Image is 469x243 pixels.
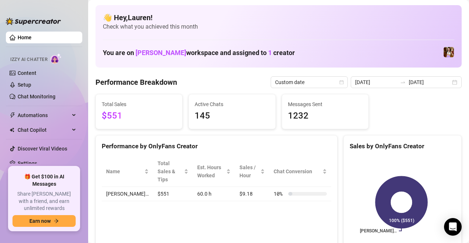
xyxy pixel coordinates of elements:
span: Check what you achieved this month [103,23,454,31]
td: $9.18 [235,187,269,201]
span: Total Sales & Tips [158,159,183,184]
td: $551 [153,187,193,201]
span: Total Sales [102,100,176,108]
a: Settings [18,160,37,166]
span: 10 % [274,190,285,198]
span: Sales / Hour [239,163,259,179]
span: swap-right [400,79,406,85]
span: thunderbolt [10,112,15,118]
span: Name [106,167,143,175]
span: [PERSON_NAME] [136,49,186,57]
span: 145 [195,109,269,123]
span: Chat Copilot [18,124,70,136]
a: Content [18,70,36,76]
button: Earn nowarrow-right [12,215,76,227]
a: Chat Monitoring [18,94,55,99]
a: Home [18,35,32,40]
img: AI Chatter [50,53,62,64]
span: Izzy AI Chatter [10,56,47,63]
img: Elena [444,47,454,57]
th: Name [102,156,153,187]
input: End date [409,78,451,86]
text: [PERSON_NAME]… [360,228,397,233]
div: Open Intercom Messenger [444,218,462,236]
span: Automations [18,109,70,121]
a: Discover Viral Videos [18,146,67,152]
th: Sales / Hour [235,156,269,187]
span: Share [PERSON_NAME] with a friend, and earn unlimited rewards [12,191,76,212]
span: 🎁 Get $100 in AI Messages [12,173,76,188]
span: to [400,79,406,85]
span: $551 [102,109,176,123]
span: calendar [339,80,344,84]
div: Sales by OnlyFans Creator [350,141,455,151]
img: logo-BBDzfeDw.svg [6,18,61,25]
span: Chat Conversion [274,167,321,175]
input: Start date [355,78,397,86]
th: Chat Conversion [269,156,331,187]
span: arrow-right [54,218,59,224]
div: Performance by OnlyFans Creator [102,141,331,151]
h4: 👋 Hey, Lauren ! [103,12,454,23]
span: Messages Sent [288,100,362,108]
span: 1 [268,49,272,57]
td: 60.0 h [193,187,235,201]
a: Setup [18,82,31,88]
h1: You are on workspace and assigned to creator [103,49,295,57]
span: Earn now [29,218,51,224]
span: Custom date [275,77,343,88]
h4: Performance Breakdown [95,77,177,87]
span: Active Chats [195,100,269,108]
span: 1232 [288,109,362,123]
div: Est. Hours Worked [197,163,225,179]
td: [PERSON_NAME]… [102,187,153,201]
th: Total Sales & Tips [153,156,193,187]
img: Chat Copilot [10,127,14,133]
